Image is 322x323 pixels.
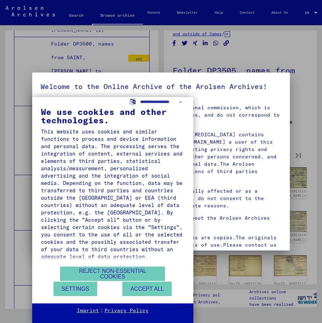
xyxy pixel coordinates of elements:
[41,108,185,124] div: We use cookies and other technologies.
[60,267,165,281] button: Reject non-essential cookies
[53,282,97,296] button: Settings
[41,128,185,260] div: This website uses cookies and similar functions to process end device information and personal da...
[122,282,172,296] button: Accept all
[77,307,99,314] a: Imprint
[105,307,149,314] a: Privacy Policy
